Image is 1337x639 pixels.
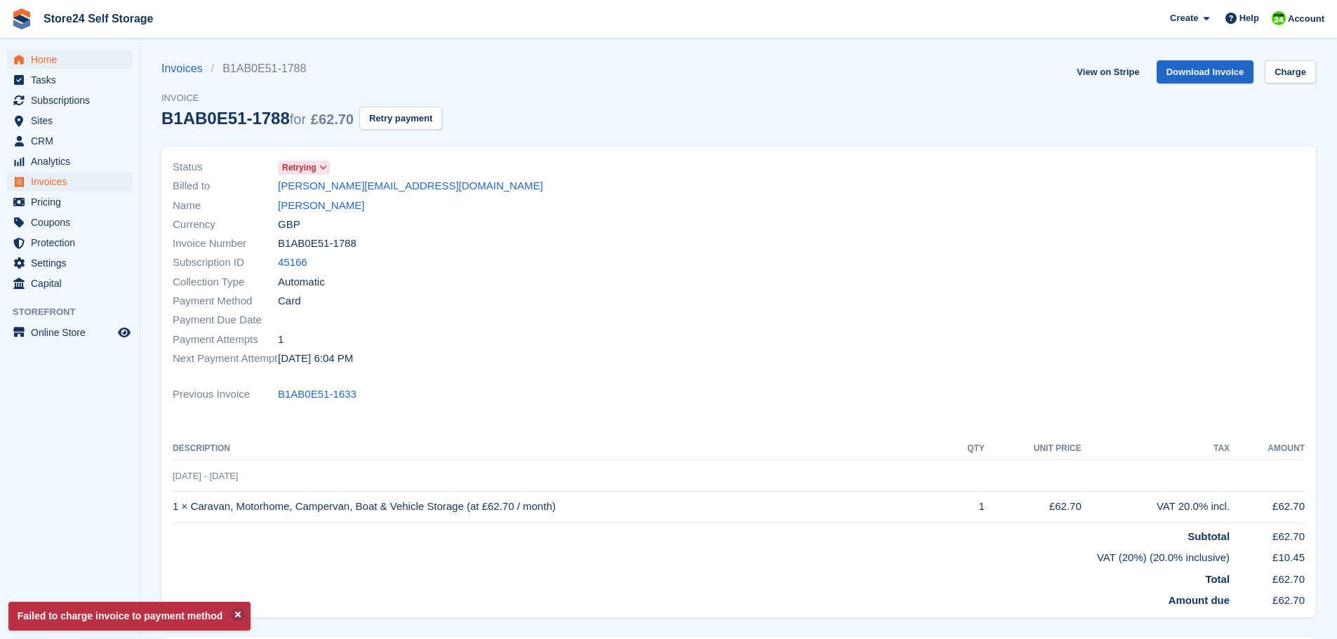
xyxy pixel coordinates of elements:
[278,351,353,367] time: 2025-09-07 17:04:48 UTC
[278,332,284,348] span: 1
[31,90,115,110] span: Subscriptions
[31,111,115,130] span: Sites
[1157,60,1254,83] a: Download Invoice
[31,131,115,151] span: CRM
[1272,11,1286,25] img: Robert Sears
[7,70,133,90] a: menu
[1230,544,1305,566] td: £10.45
[7,152,133,171] a: menu
[116,324,133,341] a: Preview store
[173,312,278,328] span: Payment Due Date
[161,91,442,105] span: Invoice
[7,253,133,273] a: menu
[173,386,278,403] span: Previous Invoice
[11,8,32,29] img: stora-icon-8386f47178a22dfd0bd8f6a31ec36ba5ce8667c1dd55bd0f319d3a0aa187defe.svg
[1230,587,1305,609] td: £62.70
[278,255,307,271] a: 45166
[1071,60,1145,83] a: View on Stripe
[7,111,133,130] a: menu
[38,7,159,30] a: Store24 Self Storage
[31,172,115,191] span: Invoices
[7,50,133,69] a: menu
[278,198,364,214] a: [PERSON_NAME]
[359,107,442,130] button: Retry payment
[950,438,985,460] th: QTY
[173,236,278,252] span: Invoice Number
[278,274,325,290] span: Automatic
[950,491,985,523] td: 1
[278,178,543,194] a: [PERSON_NAME][EMAIL_ADDRESS][DOMAIN_NAME]
[31,323,115,342] span: Online Store
[13,305,140,319] span: Storefront
[1230,523,1305,544] td: £62.70
[1205,573,1230,585] strong: Total
[7,274,133,293] a: menu
[278,217,300,233] span: GBP
[173,544,1230,566] td: VAT (20%) (20.0% inclusive)
[173,217,278,233] span: Currency
[290,112,306,127] span: for
[31,274,115,293] span: Capital
[1170,11,1198,25] span: Create
[161,109,354,128] div: B1AB0E51-1788
[173,198,278,214] span: Name
[7,233,133,253] a: menu
[173,471,238,481] span: [DATE] - [DATE]
[7,213,133,232] a: menu
[1188,530,1230,542] strong: Subtotal
[1239,11,1259,25] span: Help
[7,172,133,191] a: menu
[7,192,133,212] a: menu
[1082,499,1230,515] div: VAT 20.0% incl.
[173,255,278,271] span: Subscription ID
[7,323,133,342] a: menu
[173,159,278,175] span: Status
[311,112,354,127] span: £62.70
[31,253,115,273] span: Settings
[1230,491,1305,523] td: £62.70
[278,236,357,252] span: B1AB0E51-1788
[1082,438,1230,460] th: Tax
[282,161,317,174] span: Retrying
[173,332,278,348] span: Payment Attempts
[7,90,133,110] a: menu
[31,233,115,253] span: Protection
[173,274,278,290] span: Collection Type
[278,159,330,175] a: Retrying
[1169,594,1230,606] strong: Amount due
[31,192,115,212] span: Pricing
[8,602,251,631] p: Failed to charge invoice to payment method
[278,293,301,309] span: Card
[173,438,950,460] th: Description
[1230,438,1305,460] th: Amount
[7,131,133,151] a: menu
[173,491,950,523] td: 1 × Caravan, Motorhome, Campervan, Boat & Vehicle Storage (at £62.70 / month)
[985,491,1082,523] td: £62.70
[31,152,115,171] span: Analytics
[31,70,115,90] span: Tasks
[161,60,442,77] nav: breadcrumbs
[31,213,115,232] span: Coupons
[161,60,211,77] a: Invoices
[985,438,1082,460] th: Unit Price
[173,178,278,194] span: Billed to
[1230,566,1305,588] td: £62.70
[173,351,278,367] span: Next Payment Attempt
[173,293,278,309] span: Payment Method
[31,50,115,69] span: Home
[1288,12,1324,26] span: Account
[278,386,357,403] a: B1AB0E51-1633
[1265,60,1316,83] a: Charge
